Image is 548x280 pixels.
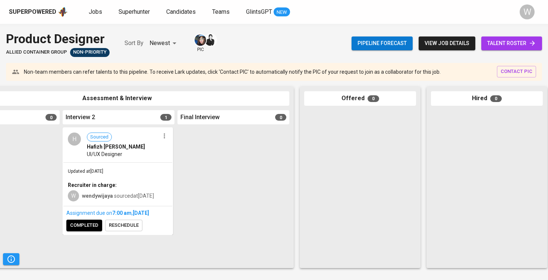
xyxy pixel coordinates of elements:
[520,4,535,19] div: W
[70,49,110,56] span: Non-Priority
[275,114,286,121] span: 0
[24,68,441,76] p: Non-team members can refer talents to this pipeline. To receive Lark updates, click 'Contact PIC'...
[352,36,413,50] button: Pipeline forecast
[274,9,290,16] span: NEW
[68,190,79,201] div: W
[70,48,110,57] div: Pending Client’s Feedback
[425,39,469,48] span: view job details
[70,221,98,230] span: completed
[87,150,122,158] span: UI/UX Designer
[205,34,216,46] img: medwi@glints.com
[66,220,102,231] button: completed
[82,193,113,199] b: wendywijaya
[212,8,230,15] span: Teams
[63,127,173,235] div: HSourcedHafizh [PERSON_NAME]UI/UX DesignerUpdated at[DATE]Recruiter in charge:Wwendywijaya source...
[166,7,197,17] a: Candidates
[166,8,196,15] span: Candidates
[195,34,206,46] img: diazagista@glints.com
[9,8,56,16] div: Superpowered
[112,210,132,216] span: 7:00 AM
[119,7,151,17] a: Superhunter
[125,39,144,48] p: Sort By
[490,95,502,102] span: 0
[419,36,475,50] button: view job details
[68,182,117,188] b: Recruiter in charge:
[89,7,104,17] a: Jobs
[431,91,543,106] div: Hired
[149,39,170,48] p: Newest
[160,114,171,121] span: 1
[66,113,95,122] span: Interview 2
[6,49,67,56] span: Allied Container Group
[212,7,231,17] a: Teams
[304,91,416,106] div: Offered
[149,36,179,50] div: Newest
[481,36,542,50] a: talent roster
[6,30,110,48] div: Product Designer
[109,221,139,230] span: reschedule
[87,134,111,141] span: Sourced
[368,95,379,102] span: 0
[9,6,68,17] a: Superpoweredapp logo
[501,67,532,76] span: contact pic
[89,8,102,15] span: Jobs
[358,39,407,48] span: Pipeline forecast
[82,193,154,199] span: sourced at [DATE]
[45,114,57,121] span: 0
[246,8,272,15] span: GlintsGPT
[487,39,536,48] span: talent roster
[133,210,149,216] span: [DATE]
[246,7,290,17] a: GlintsGPT NEW
[58,6,68,17] img: app logo
[180,113,220,122] span: Final Interview
[66,209,169,217] div: Assignment due on ,
[68,169,103,174] span: Updated at [DATE]
[119,8,150,15] span: Superhunter
[497,66,536,77] button: contact pic
[3,253,19,265] button: Pipeline Triggers
[68,133,81,146] div: H
[194,34,207,53] div: pic
[105,220,142,231] button: reschedule
[87,143,145,150] span: Hafizh [PERSON_NAME]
